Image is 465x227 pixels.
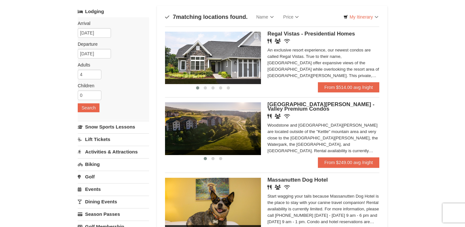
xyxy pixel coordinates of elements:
[284,114,290,119] i: Wireless Internet (free)
[78,6,149,17] a: Lodging
[267,177,328,183] span: Massanutten Dog Hotel
[78,41,144,47] label: Departure
[279,11,304,23] a: Price
[78,171,149,183] a: Golf
[165,14,248,20] h4: matching locations found.
[318,82,379,92] a: From $514.00 avg /night
[78,62,144,68] label: Adults
[275,39,281,43] i: Banquet Facilities
[78,183,149,195] a: Events
[251,11,278,23] a: Name
[78,146,149,158] a: Activities & Attractions
[78,103,99,112] button: Search
[267,31,355,37] span: Regal Vistas - Presidential Homes
[267,47,379,79] div: An exclusive resort experience, our newest condos are called Regal Vistas. True to their name, [G...
[78,208,149,220] a: Season Passes
[78,133,149,145] a: Lift Tickets
[318,157,379,168] a: From $249.00 avg /night
[275,114,281,119] i: Banquet Facilities
[275,185,281,190] i: Banquet Facilities
[339,12,382,22] a: My Itinerary
[78,121,149,133] a: Snow Sports Lessons
[267,122,379,154] div: Woodstone and [GEOGRAPHIC_DATA][PERSON_NAME] are located outside of the "Kettle" mountain area an...
[284,39,290,43] i: Wireless Internet (free)
[267,185,272,190] i: Restaurant
[284,185,290,190] i: Wireless Internet (free)
[173,14,176,20] span: 7
[267,193,379,225] div: Start wagging your tails because Massanutten Dog Hotel is the place to stay with your canine trav...
[78,82,144,89] label: Children
[267,101,374,112] span: [GEOGRAPHIC_DATA][PERSON_NAME] - Valley Premium Condos
[267,114,272,119] i: Restaurant
[78,20,144,27] label: Arrival
[78,196,149,207] a: Dining Events
[78,158,149,170] a: Biking
[267,39,272,43] i: Restaurant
